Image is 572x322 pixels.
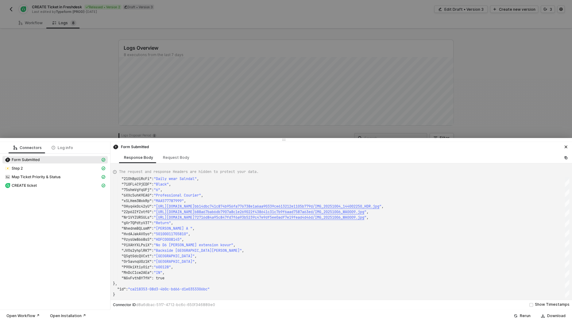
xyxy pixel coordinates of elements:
[154,243,233,247] span: "No D6 [PERSON_NAME] extension kovur"
[195,204,302,209] span: bb14dbc741c874b956fa776738e1a6aa90339ce613212e1105
[171,265,173,270] span: ,
[282,138,286,142] span: icon-drag-indicator
[124,155,153,160] div: Response Body
[154,209,156,214] span: "
[154,193,201,198] span: "Professional Courier"
[520,313,531,318] div: Rerun
[113,144,118,149] img: integration-icon
[547,313,566,318] div: Download
[5,166,10,171] img: integration-icon
[152,193,154,198] span: :
[152,243,154,247] span: :
[242,248,244,253] span: ,
[152,187,154,192] span: :
[102,175,105,179] span: icon-cards
[152,226,154,231] span: :
[122,270,152,275] span: "MnDcC1cw2AEa"
[122,182,152,187] span: "7i0FL4C9jEDF"
[152,220,154,225] span: :
[5,157,10,162] img: integration-icon
[154,237,182,242] span: "HDFC0008145"
[154,176,197,181] span: "Daily wear Salndal"
[152,265,154,270] span: :
[102,184,105,187] span: icon-cards
[128,287,210,292] span: "ca218353-08d3-4b0c-bd66-d1e0353306bc"
[152,176,154,181] span: :
[154,182,169,187] span: "Black"
[535,302,570,308] div: Show Timestamps
[5,183,10,188] img: integration-icon
[195,254,197,259] span: ,
[154,248,242,253] span: "Backside [GEOGRAPHIC_DATA][PERSON_NAME]"
[122,187,152,192] span: "75shmVgYqUFj"
[160,187,162,192] span: ,
[2,182,108,189] span: CREATE ticket
[188,232,190,236] span: ,
[12,183,37,188] span: CREATE ticket
[122,232,152,236] span: "HvdAJakAVOyo"
[102,167,105,170] span: icon-cards
[514,314,517,318] span: icon-success-page
[201,193,203,198] span: ,
[102,158,105,162] span: icon-cards
[366,215,369,220] span: ,
[113,302,215,307] div: Connector ID
[14,146,17,150] span: icon-logic
[195,209,302,214] span: b88a67bab6db7907a8c1e269022f438641c31c7b9f6aad7587
[14,145,42,150] div: Connectors
[122,226,152,231] span: "NhednmBQLsmM"
[113,292,115,297] span: }
[154,215,156,220] span: "
[195,259,197,264] span: ,
[113,281,117,286] span: },
[122,237,152,242] span: "9zysUw8668sS"
[171,220,173,225] span: ,
[152,270,154,275] span: :
[12,157,40,162] span: Form Submitted
[122,254,152,259] span: "QSgtGdcQVCxt"
[12,174,60,179] span: Map Ticket Priority & Status
[154,204,156,209] span: "
[152,204,154,209] span: :
[117,287,126,292] span: "id"
[122,243,152,247] span: "9iXAhYXLPsiX"
[152,215,154,220] span: :
[510,312,535,320] button: Rerun
[122,265,152,270] span: "P9OkiXtiyOiz"
[2,156,108,163] span: Form Submitted
[233,243,235,247] span: ,
[154,265,171,270] span: "600128"
[122,204,152,209] span: "OHyq4k0c42yU"
[197,176,199,181] span: ,
[302,215,364,220] span: 4d46d/IMG_20251006_WA0009.jpg
[46,312,90,320] button: Open Installation ↗
[122,259,152,264] span: "Or5avnqU0z1K"
[381,204,384,209] span: ,
[156,215,195,220] span: [URL][DOMAIN_NAME]
[379,204,381,209] span: "
[2,312,44,320] button: Open Workflow ↗
[6,313,40,318] div: Open Workflow ↗
[122,198,152,203] span: "xSLHem3WxkRp"
[122,209,152,214] span: "22p62ZfZotfG"
[122,276,152,281] span: "NGvFvth8Y7fH"
[192,226,195,231] span: ,
[184,198,186,203] span: ,
[364,215,366,220] span: "
[162,270,164,275] span: ,
[152,198,154,203] span: :
[541,314,545,318] span: icon-download
[136,302,215,307] span: d8a6dbac-51f7-4712-bc6c-650f346889e0
[169,182,171,187] span: ,
[12,166,23,171] span: Step 2
[119,169,259,174] span: The request and response Headers are hidden to protect your data.
[126,287,128,292] span: :
[195,215,302,220] span: 72716d84a95c847fd7f6a93b5239c47e9df5ee0adf7e19fead
[302,204,379,209] span: b779d/IMG_20251004_144002250_HDR.jpg
[50,313,86,318] div: Open Installation ↗
[154,220,171,225] span: "Return"
[152,259,154,264] span: :
[163,155,189,160] div: Request Body
[2,173,108,181] span: Map Ticket Priority & Status
[152,237,154,242] span: :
